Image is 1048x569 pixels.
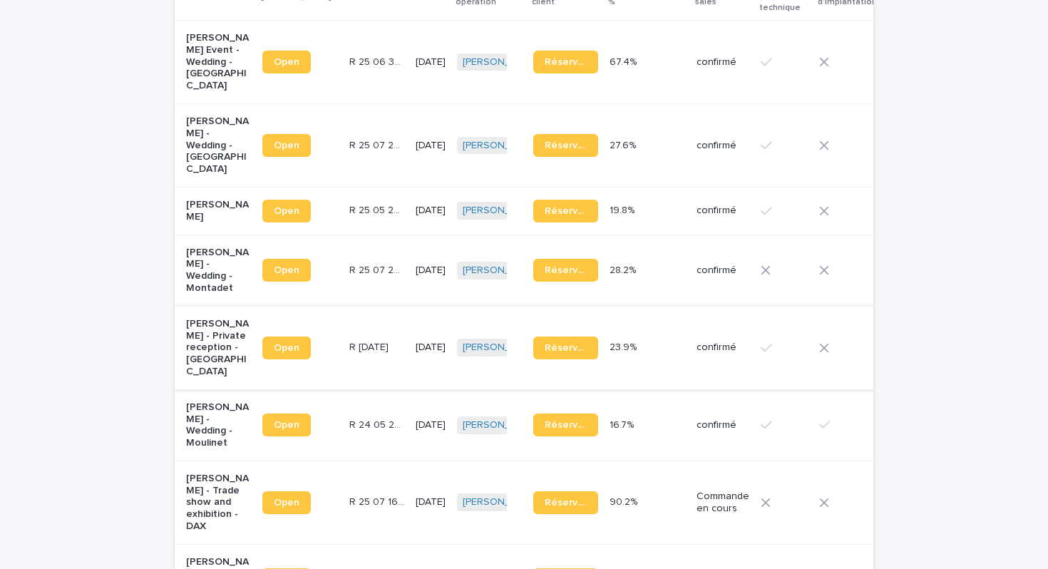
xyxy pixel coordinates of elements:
a: Réservation [533,414,598,436]
p: [DATE] [416,205,446,217]
span: Réservation [545,498,587,508]
a: Open [262,259,311,282]
p: 67.4% [610,53,639,68]
a: Réservation [533,491,598,514]
span: Réservation [545,140,587,150]
p: [PERSON_NAME] - Wedding - Moulinet [186,401,251,449]
p: 27.6% [610,137,639,152]
tr: ⁠[PERSON_NAME] - Private reception - [GEOGRAPHIC_DATA]OpenR [DATE]R [DATE] [DATE][PERSON_NAME] Ré... [175,306,976,389]
tr: [PERSON_NAME] - Wedding - MontadetOpenR 25 07 2788R 25 07 2788 [DATE][PERSON_NAME] Réservation28.... [175,235,976,306]
p: ⁠[PERSON_NAME] - Private reception - [GEOGRAPHIC_DATA] [186,318,251,378]
p: confirmé [697,265,749,277]
p: R 25 07 2795 [349,137,407,152]
a: Open [262,337,311,359]
p: [DATE] [416,140,446,152]
p: [DATE] [416,419,446,431]
p: [DATE] [416,265,446,277]
p: R 25 07 2788 [349,262,407,277]
a: Open [262,414,311,436]
a: [PERSON_NAME] [463,205,540,217]
span: Open [274,57,299,67]
tr: [PERSON_NAME] Event - Wedding - [GEOGRAPHIC_DATA]OpenR 25 06 3562R 25 06 3562 [DATE][PERSON_NAME]... [175,20,976,103]
p: 23.9% [610,339,639,354]
p: [PERSON_NAME] - Wedding - [GEOGRAPHIC_DATA] [186,116,251,175]
a: Open [262,491,311,514]
a: Réservation [533,51,598,73]
a: Open [262,134,311,157]
span: Open [274,206,299,216]
span: Réservation [545,57,587,67]
a: [PERSON_NAME] [463,496,540,508]
p: [PERSON_NAME] Event - Wedding - [GEOGRAPHIC_DATA] [186,32,251,92]
span: Réservation [545,206,587,216]
p: [PERSON_NAME] - Trade show and exhibition - DAX [186,473,251,533]
span: Réservation [545,420,587,430]
p: 19.8% [610,202,637,217]
a: Open [262,200,311,222]
p: R 25 05 2912 [349,202,407,217]
p: R 25 07 1608 [349,493,407,508]
p: 28.2% [610,262,639,277]
a: Réservation [533,200,598,222]
span: Open [274,343,299,353]
p: confirmé [697,56,749,68]
a: [PERSON_NAME] [463,342,540,354]
span: Réservation [545,265,587,275]
p: confirmé [697,140,749,152]
a: Réservation [533,134,598,157]
p: confirmé [697,205,749,217]
a: Réservation [533,337,598,359]
p: 16.7% [610,416,637,431]
a: [PERSON_NAME] [463,265,540,277]
p: R 24 05 2837 [349,416,407,431]
span: Réservation [545,343,587,353]
a: [PERSON_NAME] [463,419,540,431]
a: Réservation [533,259,598,282]
tr: [PERSON_NAME] - Wedding - [GEOGRAPHIC_DATA]OpenR 25 07 2795R 25 07 2795 [DATE][PERSON_NAME] Réser... [175,103,976,187]
p: [DATE] [416,342,446,354]
p: confirmé [697,342,749,354]
p: [DATE] [416,496,446,508]
p: [DATE] [416,56,446,68]
tr: [PERSON_NAME]OpenR 25 05 2912R 25 05 2912 [DATE][PERSON_NAME] Réservation19.8%19.8% confirmé- [175,187,976,235]
p: R 25 06 3562 [349,53,407,68]
span: Open [274,265,299,275]
a: [PERSON_NAME] [463,140,540,152]
span: Open [274,420,299,430]
span: Open [274,498,299,508]
a: [PERSON_NAME] [463,56,540,68]
a: Open [262,51,311,73]
tr: [PERSON_NAME] - Trade show and exhibition - DAXOpenR 25 07 1608R 25 07 1608 [DATE][PERSON_NAME] R... [175,461,976,544]
p: confirmé [697,419,749,431]
p: Commande en cours [697,491,749,515]
p: R 25 07 1831 [349,339,391,354]
p: [PERSON_NAME] [186,199,251,223]
p: 90.2% [610,493,640,508]
p: [PERSON_NAME] - Wedding - Montadet [186,247,251,294]
tr: [PERSON_NAME] - Wedding - MoulinetOpenR 24 05 2837R 24 05 2837 [DATE][PERSON_NAME] Réservation16.... [175,389,976,461]
span: Open [274,140,299,150]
